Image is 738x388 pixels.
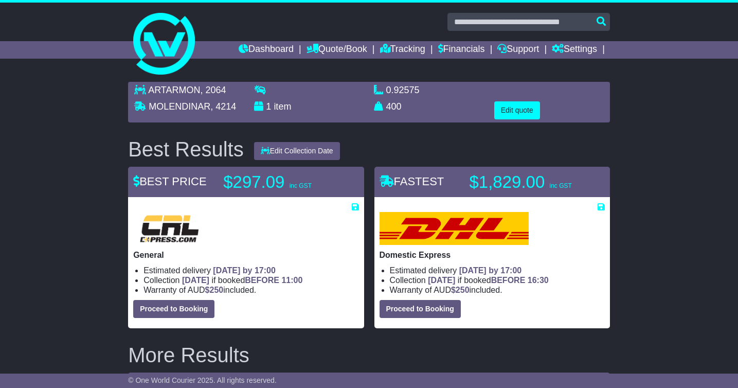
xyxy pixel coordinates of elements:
span: [DATE] by 17:00 [213,266,276,275]
span: BEFORE [245,276,279,285]
span: 250 [456,286,470,294]
span: 250 [210,286,224,294]
a: Support [497,41,539,59]
span: BEST PRICE [133,175,206,188]
img: CRL: General [133,212,205,245]
span: 400 [386,101,402,112]
button: Proceed to Booking [380,300,461,318]
span: MOLENDINAR [149,101,210,112]
img: DHL: Domestic Express [380,212,529,245]
span: 0.92575 [386,85,420,95]
a: Financials [438,41,485,59]
p: $297.09 [223,172,352,192]
button: Proceed to Booking [133,300,214,318]
p: General [133,250,358,260]
span: [DATE] by 17:00 [459,266,522,275]
li: Estimated delivery [390,266,605,275]
span: if booked [428,276,548,285]
li: Warranty of AUD included. [390,285,605,295]
span: , 4214 [210,101,236,112]
span: inc GST [549,182,571,189]
li: Warranty of AUD included. [143,285,358,295]
span: item [274,101,291,112]
p: Domestic Express [380,250,605,260]
p: $1,829.00 [470,172,598,192]
span: ARTARMON [148,85,200,95]
a: Quote/Book [307,41,367,59]
span: [DATE] [428,276,455,285]
span: inc GST [290,182,312,189]
li: Collection [390,275,605,285]
li: Collection [143,275,358,285]
h2: More Results [128,344,610,366]
span: FASTEST [380,175,444,188]
span: $ [451,286,470,294]
span: 11:00 [281,276,302,285]
div: Best Results [123,138,249,161]
li: Estimated delivery [143,266,358,275]
span: [DATE] [182,276,209,285]
span: , 2064 [201,85,226,95]
button: Edit Collection Date [254,142,340,160]
a: Settings [552,41,597,59]
a: Tracking [380,41,425,59]
span: 16:30 [528,276,549,285]
span: © One World Courier 2025. All rights reserved. [128,376,277,384]
button: Edit quote [494,101,540,119]
span: BEFORE [491,276,526,285]
span: 1 [266,101,271,112]
a: Dashboard [239,41,294,59]
span: if booked [182,276,302,285]
span: $ [205,286,224,294]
